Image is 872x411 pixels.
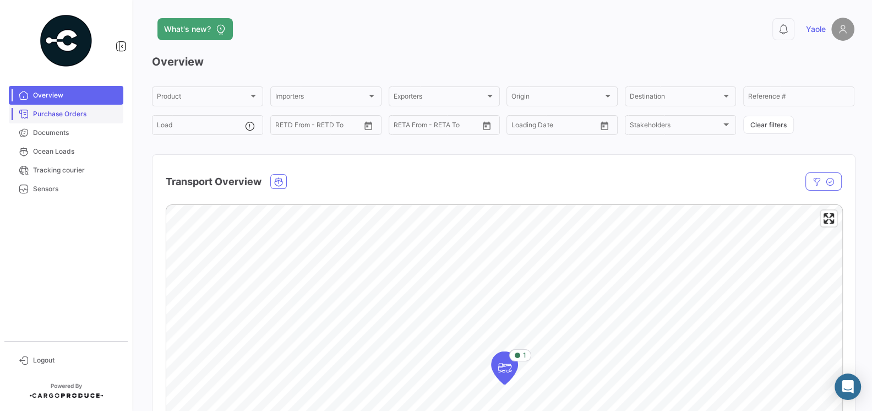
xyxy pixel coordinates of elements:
span: Product [157,94,248,102]
span: Overview [33,90,119,100]
button: Enter fullscreen [821,210,837,226]
button: Clear filters [743,116,794,134]
span: Documents [33,128,119,138]
a: Overview [9,86,123,105]
span: Purchase Orders [33,109,119,119]
span: Ocean Loads [33,147,119,156]
span: Importers [275,94,367,102]
span: Origin [511,94,603,102]
span: Sensors [33,184,119,194]
span: Stakeholders [630,123,721,131]
button: Open calendar [596,117,613,134]
a: Tracking courier [9,161,123,180]
button: Ocean [271,175,286,188]
input: From [275,123,291,131]
h3: Overview [152,54,854,69]
span: Destination [630,94,721,102]
span: Tracking courier [33,165,119,175]
button: Open calendar [478,117,495,134]
span: Yaole [806,24,826,35]
span: 1 [523,350,526,360]
input: To [417,123,457,131]
span: Exporters [394,94,485,102]
button: Open calendar [360,117,377,134]
img: powered-by.png [39,13,94,68]
input: To [535,123,575,131]
span: What's new? [164,24,211,35]
a: Sensors [9,180,123,198]
input: To [298,123,339,131]
input: From [394,123,409,131]
div: Map marker [491,351,517,385]
a: Ocean Loads [9,142,123,161]
img: placeholder-user.png [831,18,854,41]
a: Purchase Orders [9,105,123,123]
button: What's new? [157,18,233,40]
input: From [511,123,527,131]
div: Map marker [492,351,518,385]
h4: Transport Overview [166,174,261,190]
div: Abrir Intercom Messenger [835,374,861,400]
a: Documents [9,123,123,142]
span: Logout [33,355,119,365]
